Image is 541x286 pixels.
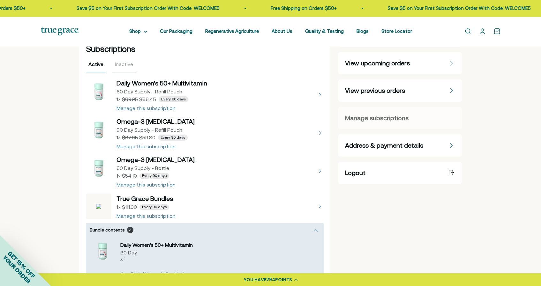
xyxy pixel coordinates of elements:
[116,182,176,187] div: Manage this subscription
[129,27,147,35] summary: Shop
[381,28,412,34] a: Store Locator
[338,79,462,102] a: View previous orders
[275,276,292,283] span: POINTS
[338,134,462,157] a: Address & payment details
[129,228,131,233] span: 3
[6,250,36,279] span: GET 15% OFF
[90,227,320,234] summary: Bundle contents3
[338,52,462,74] a: View upcoming orders
[160,28,192,34] a: Our Packaging
[86,60,324,72] div: Filter subscriptions by status
[345,168,365,177] span: Logout
[1,254,32,285] span: YOUR ORDER
[244,276,266,283] span: YOU HAVE
[90,227,124,232] span: Bundle contents
[272,28,292,34] a: About Us
[116,106,176,111] div: Manage this subscription
[266,276,275,283] span: 294
[115,61,133,67] span: Inactive
[120,250,137,255] span: 30 Day
[120,271,187,277] span: One Daily Women's Probiotic
[120,242,193,248] span: Daily Women's 50+ Multivitamin
[357,28,369,34] a: Blogs
[90,238,115,264] img: Daily Women's 50+ Multivitamin
[338,162,462,184] a: Logout
[271,5,337,11] a: Free Shipping on Orders $50+
[345,141,423,150] span: Address & payment details
[86,44,135,54] span: Subscriptions
[88,61,103,67] span: Active
[345,114,408,122] span: Manage subscriptions
[305,28,344,34] a: Quality & Testing
[338,107,462,129] a: Manage subscriptions
[345,86,405,95] span: View previous orders
[345,59,410,68] span: View upcoming orders
[205,28,259,34] a: Regenerative Agriculture
[77,4,220,12] p: Save $5 on Your First Subscription Order With Code: WELCOME5
[388,4,531,12] p: Save $5 on Your First Subscription Order With Code: WELCOME5
[120,256,125,261] div: x 1
[116,144,176,149] div: Manage this subscription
